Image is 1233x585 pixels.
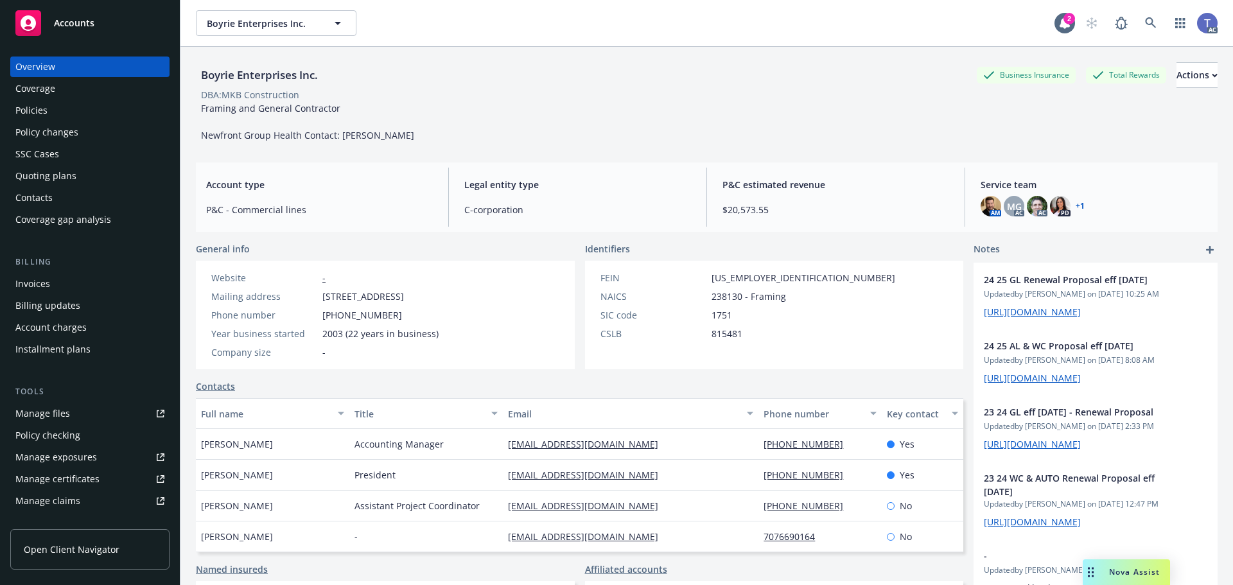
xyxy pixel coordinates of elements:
[900,468,914,482] span: Yes
[1176,63,1218,87] div: Actions
[10,385,170,398] div: Tools
[354,407,484,421] div: Title
[984,339,1174,353] span: 24 25 AL & WC Proposal eff [DATE]
[977,67,1076,83] div: Business Insurance
[322,272,326,284] a: -
[984,438,1081,450] a: [URL][DOMAIN_NAME]
[211,271,317,284] div: Website
[10,469,170,489] a: Manage certificates
[1197,13,1218,33] img: photo
[10,144,170,164] a: SSC Cases
[196,398,349,429] button: Full name
[10,188,170,208] a: Contacts
[322,345,326,359] span: -
[984,549,1174,563] span: -
[15,425,80,446] div: Policy checking
[201,437,273,451] span: [PERSON_NAME]
[322,308,402,322] span: [PHONE_NUMBER]
[984,372,1081,384] a: [URL][DOMAIN_NAME]
[10,57,170,77] a: Overview
[585,242,630,256] span: Identifiers
[15,469,100,489] div: Manage certificates
[508,407,739,421] div: Email
[196,10,356,36] button: Boyrie Enterprises Inc.
[984,405,1174,419] span: 23 24 GL eff [DATE] - Renewal Proposal
[15,57,55,77] div: Overview
[984,421,1207,432] span: Updated by [PERSON_NAME] on [DATE] 2:33 PM
[900,530,912,543] span: No
[712,271,895,284] span: [US_EMPLOYER_IDENTIFICATION_NUMBER]
[974,263,1218,329] div: 24 25 GL Renewal Proposal eff [DATE]Updatedby [PERSON_NAME] on [DATE] 10:25 AM[URL][DOMAIN_NAME]
[1007,200,1022,213] span: MG
[508,469,669,481] a: [EMAIL_ADDRESS][DOMAIN_NAME]
[974,461,1218,539] div: 23 24 WC & AUTO Renewal Proposal eff [DATE]Updatedby [PERSON_NAME] on [DATE] 12:47 PM[URL][DOMAIN...
[10,447,170,467] a: Manage exposures
[322,290,404,303] span: [STREET_ADDRESS]
[1108,10,1134,36] a: Report a Bug
[974,242,1000,258] span: Notes
[764,530,825,543] a: 7076690164
[201,468,273,482] span: [PERSON_NAME]
[1086,67,1166,83] div: Total Rewards
[508,438,669,450] a: [EMAIL_ADDRESS][DOMAIN_NAME]
[984,564,1207,576] span: Updated by [PERSON_NAME] on [DATE] 4:15 PM
[211,308,317,322] div: Phone number
[201,530,273,543] span: [PERSON_NAME]
[196,242,250,256] span: General info
[712,290,786,303] span: 238130 - Framing
[1083,559,1170,585] button: Nova Assist
[600,290,706,303] div: NAICS
[712,327,742,340] span: 815481
[974,395,1218,461] div: 23 24 GL eff [DATE] - Renewal ProposalUpdatedby [PERSON_NAME] on [DATE] 2:33 PM[URL][DOMAIN_NAME]
[354,499,480,512] span: Assistant Project Coordinator
[1050,196,1071,216] img: photo
[464,178,691,191] span: Legal entity type
[10,512,170,533] a: Manage BORs
[15,166,76,186] div: Quoting plans
[15,209,111,230] div: Coverage gap analysis
[1083,559,1099,585] div: Drag to move
[54,18,94,28] span: Accounts
[900,499,912,512] span: No
[1109,566,1160,577] span: Nova Assist
[10,256,170,268] div: Billing
[10,166,170,186] a: Quoting plans
[882,398,963,429] button: Key contact
[503,398,758,429] button: Email
[758,398,881,429] button: Phone number
[15,144,59,164] div: SSC Cases
[15,512,76,533] div: Manage BORs
[24,543,119,556] span: Open Client Navigator
[984,273,1174,286] span: 24 25 GL Renewal Proposal eff [DATE]
[15,188,53,208] div: Contacts
[354,437,444,451] span: Accounting Manager
[354,530,358,543] span: -
[600,271,706,284] div: FEIN
[322,327,439,340] span: 2003 (22 years in business)
[1176,62,1218,88] button: Actions
[206,178,433,191] span: Account type
[984,306,1081,318] a: [URL][DOMAIN_NAME]
[211,345,317,359] div: Company size
[10,317,170,338] a: Account charges
[10,78,170,99] a: Coverage
[600,308,706,322] div: SIC code
[764,438,853,450] a: [PHONE_NUMBER]
[206,203,433,216] span: P&C - Commercial lines
[15,274,50,294] div: Invoices
[15,100,48,121] div: Policies
[508,500,669,512] a: [EMAIL_ADDRESS][DOMAIN_NAME]
[464,203,691,216] span: C-corporation
[201,499,273,512] span: [PERSON_NAME]
[349,398,503,429] button: Title
[10,274,170,294] a: Invoices
[1027,196,1047,216] img: photo
[10,209,170,230] a: Coverage gap analysis
[10,491,170,511] a: Manage claims
[508,530,669,543] a: [EMAIL_ADDRESS][DOMAIN_NAME]
[15,78,55,99] div: Coverage
[196,563,268,576] a: Named insureds
[1076,202,1085,210] a: +1
[10,5,170,41] a: Accounts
